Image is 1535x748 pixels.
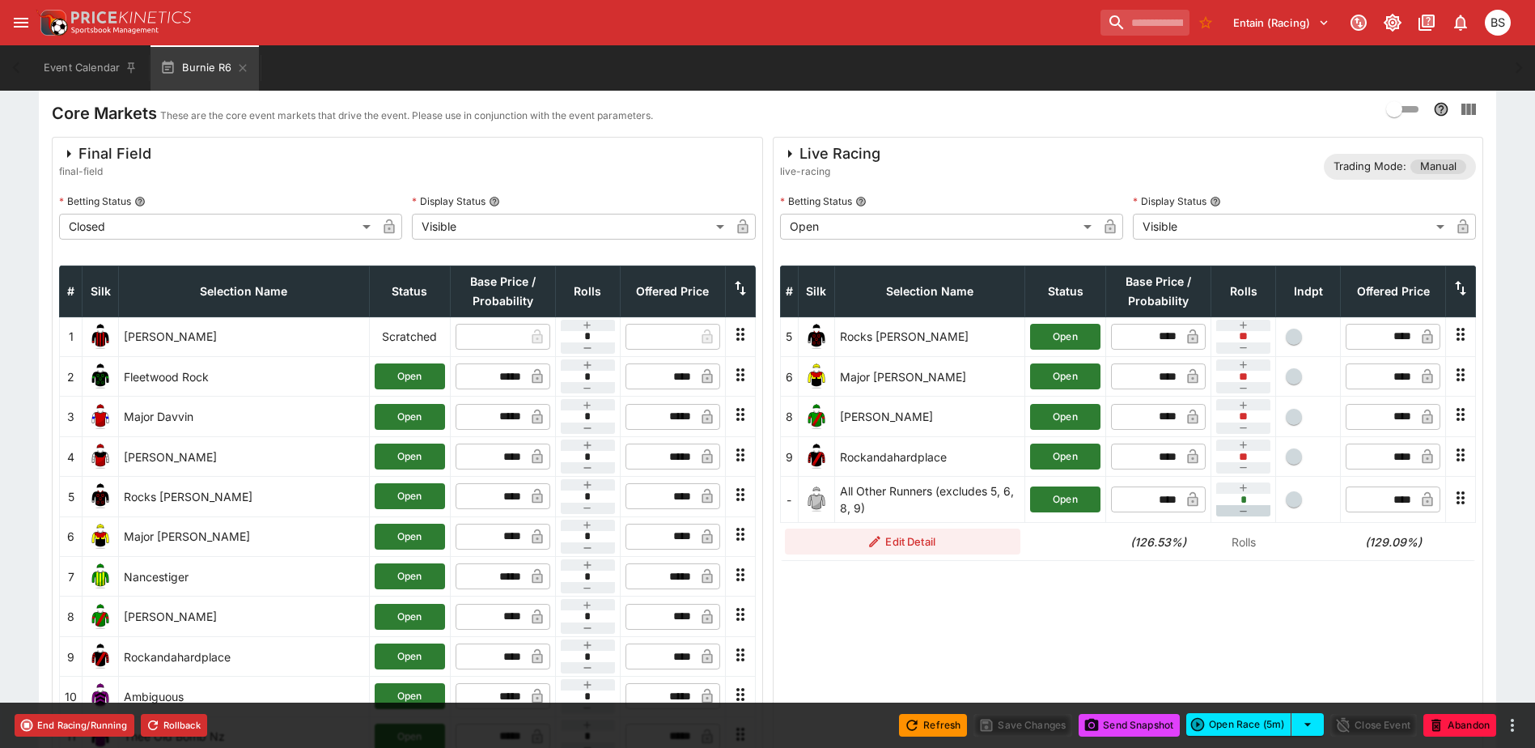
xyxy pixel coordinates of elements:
button: Burnie R6 [151,45,259,91]
button: Toggle light/dark mode [1378,8,1407,37]
th: Status [369,266,450,317]
button: Event Calendar [34,45,147,91]
button: Documentation [1412,8,1441,37]
th: Selection Name [834,266,1025,317]
td: Nancestiger [119,557,370,597]
td: [PERSON_NAME] [834,397,1025,436]
button: Open [375,363,445,389]
img: runner 5 [87,483,113,509]
button: Brendan Scoble [1480,5,1516,40]
button: Betting Status [855,196,867,207]
img: runner 9 [87,644,113,669]
div: Visible [412,214,729,240]
td: 2 [60,357,83,397]
th: Status [1025,266,1106,317]
span: live-racing [780,164,880,180]
img: runner 8 [87,604,113,630]
img: runner 6 [87,524,113,550]
td: 1 [60,317,83,356]
td: Major [PERSON_NAME] [834,357,1025,397]
td: [PERSON_NAME] [119,597,370,636]
th: Base Price / Probability [450,266,555,317]
button: Open Race (5m) [1186,713,1291,736]
button: Open [1030,404,1100,430]
td: 5 [60,477,83,516]
td: 7 [60,557,83,597]
td: 9 [60,636,83,676]
td: 8 [60,597,83,636]
img: runner 8 [804,404,829,430]
td: 4 [60,436,83,476]
th: # [60,266,83,317]
th: Rolls [555,266,620,317]
h6: (129.09%) [1346,533,1441,550]
button: No Bookmarks [1193,10,1219,36]
div: Brendan Scoble [1485,10,1511,36]
button: Rollback [141,714,207,737]
button: Open [375,444,445,470]
p: Rolls [1216,533,1271,550]
th: Rolls [1211,266,1276,317]
button: Abandon [1423,714,1496,737]
button: Refresh [899,714,967,737]
td: 6 [60,516,83,556]
img: Sportsbook Management [71,27,159,34]
div: Visible [1133,214,1450,240]
td: [PERSON_NAME] [119,436,370,476]
div: Live Racing [780,144,880,164]
span: final-field [59,164,151,180]
h4: Core Markets [52,103,157,124]
button: Open [1030,444,1100,470]
th: Selection Name [119,266,370,317]
th: Base Price / Probability [1106,266,1211,317]
img: runner 7 [87,563,113,589]
button: Open [375,404,445,430]
div: Open [780,214,1097,240]
div: Closed [59,214,376,240]
img: runner 4 [87,444,113,470]
p: Display Status [1133,194,1206,208]
img: PriceKinetics [71,11,191,23]
div: split button [1186,713,1324,736]
button: Open [375,644,445,669]
td: 5 [780,317,798,356]
p: Scratched [375,328,445,345]
td: Rockandahardplace [834,436,1025,476]
img: runner 9 [804,444,829,470]
td: 8 [780,397,798,436]
button: Display Status [1210,196,1221,207]
img: runner 6 [804,363,829,389]
button: Display Status [489,196,500,207]
button: Connected to PK [1344,8,1373,37]
button: Open [375,604,445,630]
button: Send Snapshot [1079,714,1180,737]
button: Notifications [1446,8,1475,37]
td: - [780,477,798,523]
td: Fleetwood Rock [119,357,370,397]
span: Mark an event as closed and abandoned. [1423,716,1496,732]
p: These are the core event markets that drive the event. Please use in conjunction with the event p... [160,108,653,124]
td: Rocks [PERSON_NAME] [834,317,1025,356]
img: runner 3 [87,404,113,430]
span: Manual [1410,159,1466,175]
img: runner 5 [804,324,829,350]
img: runner 10 [87,683,113,709]
td: All Other Runners (excludes 5, 6, 8, 9) [834,477,1025,523]
p: Trading Mode: [1334,159,1406,175]
button: Select Tenant [1223,10,1339,36]
button: Open [375,563,445,589]
button: Open [1030,363,1100,389]
button: Betting Status [134,196,146,207]
td: [PERSON_NAME] [119,317,370,356]
td: 6 [780,357,798,397]
th: Silk [83,266,119,317]
th: Independent [1276,266,1341,317]
td: 9 [780,436,798,476]
td: Rockandahardplace [119,636,370,676]
button: Open [375,683,445,709]
button: Open [375,524,445,550]
div: Final Field [59,144,151,164]
button: open drawer [6,8,36,37]
img: runner 2 [87,363,113,389]
td: Major Davvin [119,397,370,436]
